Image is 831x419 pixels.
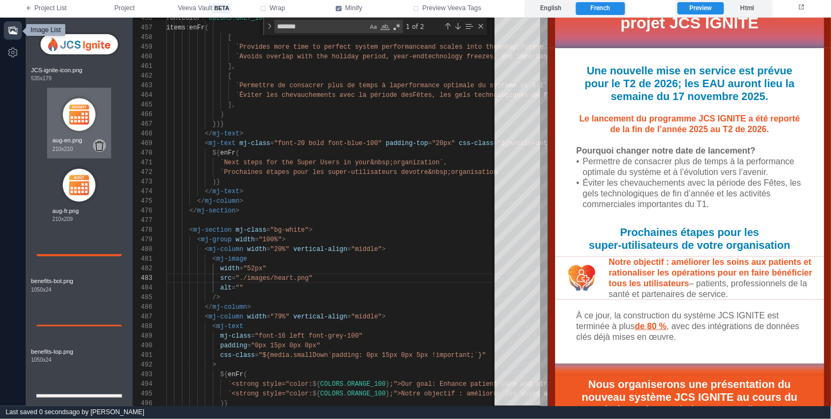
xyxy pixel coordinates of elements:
[31,347,127,356] span: benefits-top.png
[265,18,274,35] div: Toggle Replace
[424,53,617,60] span: technology freezes, and important Q1 business acti
[228,72,232,80] span: [
[724,2,770,15] label: Html
[133,389,152,399] div: 495
[236,275,313,282] span: "./images/heart.png"
[212,303,247,311] span: mj-column
[232,284,235,292] span: =
[133,177,152,187] div: 473
[133,254,152,264] div: 481
[270,140,274,147] span: =
[114,4,135,13] span: Project
[548,18,831,406] iframe: preview
[294,246,348,253] span: vertical-align
[270,246,289,253] span: "20%"
[220,332,251,340] span: mj-class
[347,390,386,398] span: ORANGE_100
[390,390,556,398] span: ;">Notre objectif : améliorer les soins aux
[133,187,152,196] div: 474
[31,277,127,286] span: benefits-bot.png
[133,370,152,379] div: 493
[133,273,152,283] div: 483
[247,313,266,321] span: width
[133,399,152,408] div: 496
[31,66,127,75] span: JCS-ignite-icon.png
[205,246,209,253] span: <
[397,82,582,89] span: performance optimale du système et à l’évolution
[220,284,232,292] span: alt
[178,4,231,13] span: Veeva Vault
[212,4,231,13] span: beta
[220,400,228,407] span: )}
[201,14,205,22] span: :
[228,380,312,388] span: `<strong style="color:
[386,380,390,388] span: }
[347,380,386,388] span: ORANGE_100
[386,140,428,147] span: padding-top
[133,139,152,148] div: 469
[205,303,212,311] span: </
[428,140,432,147] span: =
[52,215,73,223] span: 210 x 209
[205,140,209,147] span: <
[133,351,152,360] div: 491
[236,284,243,292] span: ""
[443,22,452,31] div: Previous Match (⇧Enter)
[166,24,186,32] span: items
[133,312,152,322] div: 487
[236,92,413,99] span: `Éviter les chevauchements avec la période des
[220,371,228,378] span: ${
[133,62,152,71] div: 461
[34,361,250,398] strong: Nous organiserons une présentation du nouveau système JCS IGNITE au cours du prochain mois.
[576,2,625,15] label: French
[294,313,348,321] span: vertical-align
[247,246,266,253] span: width
[133,206,152,216] div: 476
[259,352,451,359] span: "${media.smallDown`padding: 0px 15px 0px 5px !impo
[186,24,189,32] span: :
[343,380,347,388] span: .
[255,352,259,359] span: =
[413,159,444,166] span: ization`
[348,313,351,321] span: =
[275,20,367,33] textarea: Find
[205,130,212,138] span: </
[217,323,243,330] span: mj-text
[209,246,243,253] span: mj-column
[345,4,363,13] span: Minify
[343,390,347,398] span: .
[212,323,216,330] span: <
[236,236,255,243] span: width
[236,82,397,89] span: `Permettre de consacrer plus de temps à la
[205,313,209,321] span: <
[212,130,239,138] span: mj-text
[31,74,51,82] span: 535 x 179
[380,21,390,32] div: Match Whole Word (⌥⌘W)
[133,129,152,139] div: 468
[133,23,152,33] div: 457
[463,20,475,32] div: Find in Selection (⌥⌘L)
[270,226,309,234] span: "bg-white"
[212,149,220,157] span: ${
[133,52,152,62] div: 460
[432,140,455,147] span: "20px"
[52,136,106,145] span: aug-en.png
[133,148,152,158] div: 470
[133,100,152,110] div: 465
[133,235,152,245] div: 479
[133,13,152,23] div: 456
[368,21,379,32] div: Match Case (⌥⌘C)
[212,178,220,186] span: )}
[220,111,224,118] span: )
[133,71,152,81] div: 462
[133,341,152,351] div: 490
[133,90,152,100] div: 464
[220,149,236,157] span: enFr
[189,226,193,234] span: <
[228,101,235,109] span: ],
[205,197,240,205] span: mj-column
